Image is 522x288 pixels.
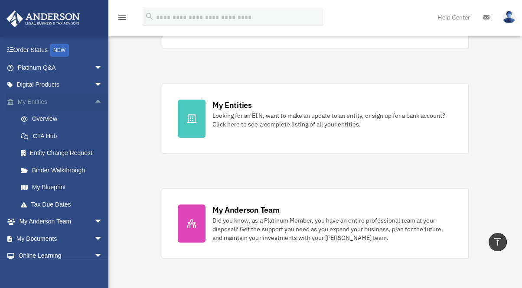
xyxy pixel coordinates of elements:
[489,233,507,251] a: vertical_align_top
[94,247,111,265] span: arrow_drop_down
[6,93,116,110] a: My Entitiesarrow_drop_up
[212,204,279,215] div: My Anderson Team
[117,15,127,23] a: menu
[6,247,116,265] a: Online Learningarrow_drop_down
[212,111,452,129] div: Looking for an EIN, want to make an update to an entity, or sign up for a bank account? Click her...
[12,162,116,179] a: Binder Walkthrough
[212,100,251,110] div: My Entities
[6,213,116,230] a: My Anderson Teamarrow_drop_down
[94,59,111,77] span: arrow_drop_down
[117,12,127,23] i: menu
[145,12,154,21] i: search
[50,44,69,57] div: NEW
[12,196,116,213] a: Tax Due Dates
[162,84,468,154] a: My Entities Looking for an EIN, want to make an update to an entity, or sign up for a bank accoun...
[12,145,116,162] a: Entity Change Request
[6,230,116,247] a: My Documentsarrow_drop_down
[94,213,111,231] span: arrow_drop_down
[493,236,503,247] i: vertical_align_top
[94,230,111,248] span: arrow_drop_down
[212,216,452,242] div: Did you know, as a Platinum Member, you have an entire professional team at your disposal? Get th...
[94,76,111,94] span: arrow_drop_down
[502,11,515,23] img: User Pic
[12,179,116,196] a: My Blueprint
[12,127,116,145] a: CTA Hub
[6,42,116,59] a: Order StatusNEW
[6,76,116,94] a: Digital Productsarrow_drop_down
[6,59,116,76] a: Platinum Q&Aarrow_drop_down
[162,188,468,259] a: My Anderson Team Did you know, as a Platinum Member, you have an entire professional team at your...
[4,10,82,27] img: Anderson Advisors Platinum Portal
[94,93,111,111] span: arrow_drop_up
[12,110,116,128] a: Overview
